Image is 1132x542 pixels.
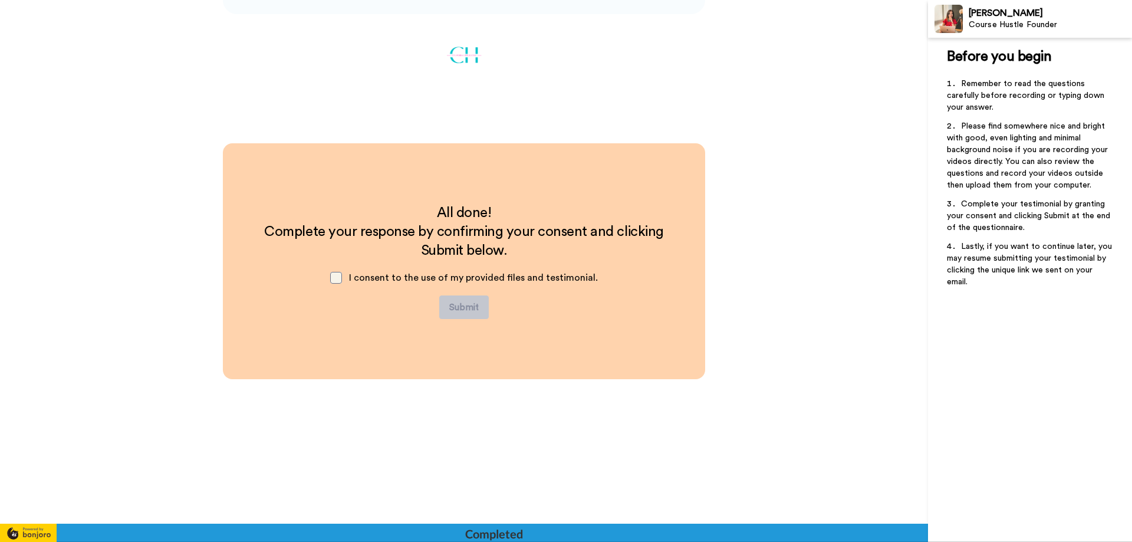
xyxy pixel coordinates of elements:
div: [PERSON_NAME] [969,8,1131,19]
span: Complete your testimonial by granting your consent and clicking Submit at the end of the question... [947,200,1113,232]
span: I consent to the use of my provided files and testimonial. [349,273,598,283]
div: Course Hustle Founder [969,20,1131,30]
span: Remember to read the questions carefully before recording or typing down your answer. [947,80,1107,111]
span: Before you begin [947,50,1051,64]
span: Complete your response by confirming your consent and clicking Submit below. [264,225,667,258]
span: All done! [437,206,492,220]
span: Please find somewhere nice and bright with good, even lighting and minimal background noise if yo... [947,122,1110,189]
img: Profile Image [934,5,963,33]
span: Lastly, if you want to continue later, you may resume submitting your testimonial by clicking the... [947,242,1114,286]
div: Completed [465,525,522,542]
button: Submit [439,295,489,319]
